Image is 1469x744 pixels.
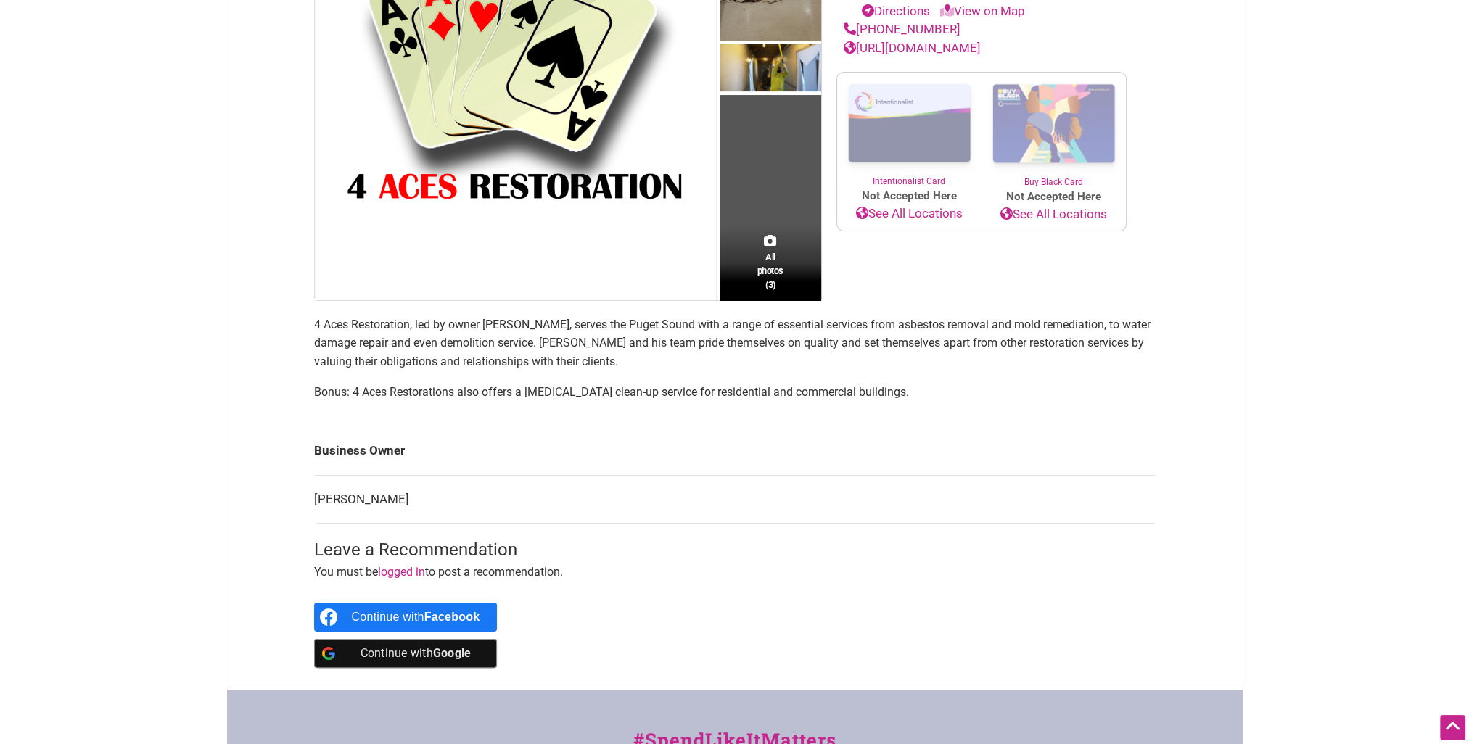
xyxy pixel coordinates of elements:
span: Not Accepted Here [837,188,982,204]
p: 4 Aces Restoration, led by owner [PERSON_NAME], serves the Puget Sound with a range of essential ... [314,315,1156,371]
div: Continue with [352,603,480,632]
td: Business Owner [314,427,1156,475]
b: Google [433,646,472,660]
b: Facebook [424,611,480,623]
a: Buy Black Card [982,73,1126,189]
a: See All Locations [982,205,1126,224]
a: View on Map [940,4,1025,18]
span: Not Accepted Here [982,189,1126,205]
a: Directions [862,4,930,18]
a: Intentionalist Card [837,73,982,188]
span: All photos (3) [757,250,783,292]
a: [URL][DOMAIN_NAME] [844,41,981,55]
div: Continue with [352,639,480,668]
img: 4 Aces Restoration [720,44,821,95]
a: Continue with <b>Facebook</b> [314,603,498,632]
img: Intentionalist Card [837,73,982,175]
p: You must be to post a recommendation. [314,563,1156,582]
a: logged in [378,565,425,579]
div: Scroll Back to Top [1440,715,1465,740]
h3: Leave a Recommendation [314,538,1156,563]
p: Bonus: 4 Aces Restorations also offers a [MEDICAL_DATA] clean-up service for residential and comm... [314,383,1156,402]
a: Continue with <b>Google</b> [314,639,498,668]
img: Buy Black Card [982,73,1126,175]
a: [PHONE_NUMBER] [844,22,960,36]
td: [PERSON_NAME] [314,475,1156,524]
a: See All Locations [837,204,982,223]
